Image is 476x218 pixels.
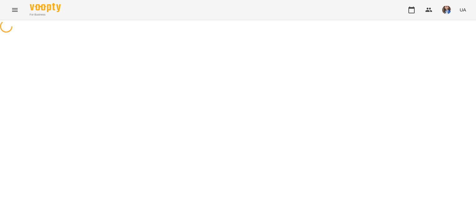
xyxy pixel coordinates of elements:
[460,7,466,13] span: UA
[30,3,61,12] img: Voopty Logo
[30,13,61,17] span: For Business
[457,4,469,16] button: UA
[7,2,22,17] button: Menu
[442,6,451,14] img: 727e98639bf378bfedd43b4b44319584.jpeg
